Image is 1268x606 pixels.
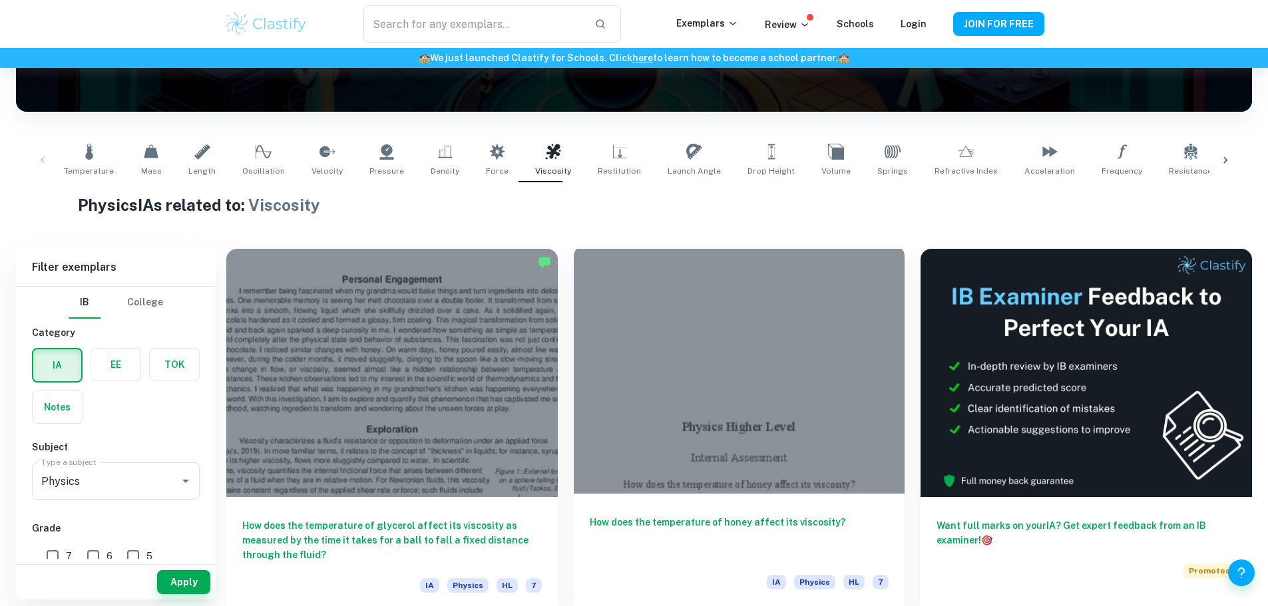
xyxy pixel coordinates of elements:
[937,518,1236,547] h6: Want full marks on your IA ? Get expert feedback from an IB examiner!
[838,53,849,63] span: 🏫
[369,165,404,177] span: Pressure
[146,549,152,563] span: 5
[668,165,721,177] span: Launch Angle
[1169,165,1212,177] span: Resistance
[794,575,835,589] span: Physics
[1102,165,1142,177] span: Frequency
[981,535,992,545] span: 🎯
[1024,165,1075,177] span: Acceleration
[590,515,889,559] h6: How does the temperature of honey affect its viscosity?
[747,165,795,177] span: Drop Height
[33,391,82,423] button: Notes
[1183,563,1236,578] span: Promoted
[69,287,101,319] button: IB
[248,196,320,214] span: Viscosity
[312,165,343,177] span: Velocity
[41,456,97,468] label: Type a subject
[78,193,1190,217] h1: Physics IAs related to:
[486,165,509,177] span: Force
[224,11,309,37] img: Clastify logo
[127,287,163,319] button: College
[69,287,163,319] div: Filter type choice
[188,165,216,177] span: Length
[176,472,195,490] button: Open
[150,349,199,380] button: TOK
[106,549,112,563] span: 6
[242,165,285,177] span: Oscillation
[535,165,571,177] span: Viscosity
[598,165,641,177] span: Restitution
[447,578,489,593] span: Physics
[32,521,200,535] h6: Grade
[953,12,1044,36] button: JOIN FOR FREE
[141,165,162,177] span: Mass
[3,51,1265,65] h6: We just launched Clastify for Schools. Click to learn how to become a school partner.
[419,53,430,63] span: 🏫
[431,165,459,177] span: Density
[32,325,200,340] h6: Category
[873,575,889,589] span: 7
[921,249,1252,497] img: Thumbnail
[1228,559,1255,586] button: Help and Feedback
[935,165,998,177] span: Refractive Index
[526,578,542,593] span: 7
[497,578,518,593] span: HL
[877,165,908,177] span: Springs
[767,575,786,589] span: IA
[16,249,216,286] h6: Filter exemplars
[632,53,653,63] a: here
[91,349,140,380] button: EE
[66,549,72,563] span: 7
[157,570,210,594] button: Apply
[765,17,810,32] p: Review
[33,349,81,381] button: IA
[363,5,583,43] input: Search for any exemplars...
[837,19,874,29] a: Schools
[64,165,114,177] span: Temperature
[676,16,738,31] p: Exemplars
[32,440,200,454] h6: Subject
[538,255,551,269] img: Marked
[901,19,927,29] a: Login
[843,575,865,589] span: HL
[242,518,542,562] h6: How does the temperature of glycerol affect its viscosity as measured by the time it takes for a ...
[420,578,439,593] span: IA
[821,165,851,177] span: Volume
